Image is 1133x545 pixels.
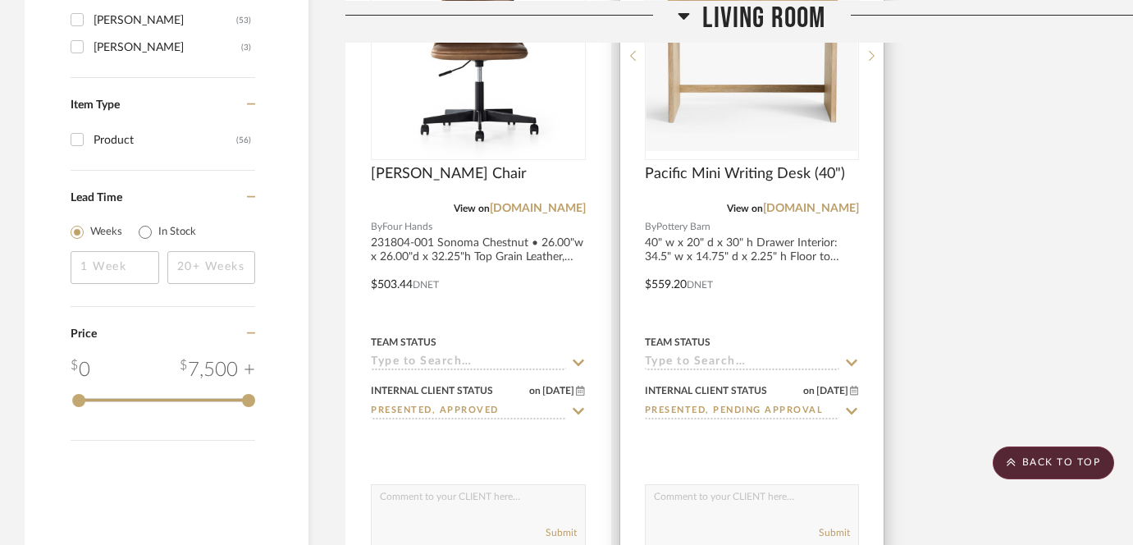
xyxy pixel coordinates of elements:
[90,224,122,240] label: Weeks
[236,127,251,153] div: (56)
[645,335,710,350] div: Team Status
[815,385,850,396] span: [DATE]
[382,219,432,235] span: Four Hands
[727,204,763,213] span: View on
[71,192,122,204] span: Lead Time
[71,99,120,111] span: Item Type
[158,224,196,240] label: In Stock
[371,335,436,350] div: Team Status
[71,328,97,340] span: Price
[241,34,251,61] div: (3)
[94,127,236,153] div: Product
[71,355,90,385] div: 0
[94,34,241,61] div: [PERSON_NAME]
[529,386,541,396] span: on
[645,404,840,419] input: Type to Search…
[371,219,382,235] span: By
[71,251,159,284] input: 1 Week
[180,355,255,385] div: 7,500 +
[993,447,1114,479] scroll-to-top-button: BACK TO TOP
[546,525,577,540] button: Submit
[371,383,493,398] div: Internal Client Status
[645,355,840,371] input: Type to Search…
[236,7,251,34] div: (53)
[371,404,566,419] input: Type to Search…
[645,165,845,183] span: Pacific Mini Writing Desk (40")
[490,203,586,214] a: [DOMAIN_NAME]
[94,7,236,34] div: [PERSON_NAME]
[803,386,815,396] span: on
[819,525,850,540] button: Submit
[645,383,767,398] div: Internal Client Status
[454,204,490,213] span: View on
[167,251,256,284] input: 20+ Weeks
[541,385,576,396] span: [DATE]
[645,219,656,235] span: By
[371,355,566,371] input: Type to Search…
[763,203,859,214] a: [DOMAIN_NAME]
[656,219,710,235] span: Pottery Barn
[371,165,527,183] span: [PERSON_NAME] Chair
